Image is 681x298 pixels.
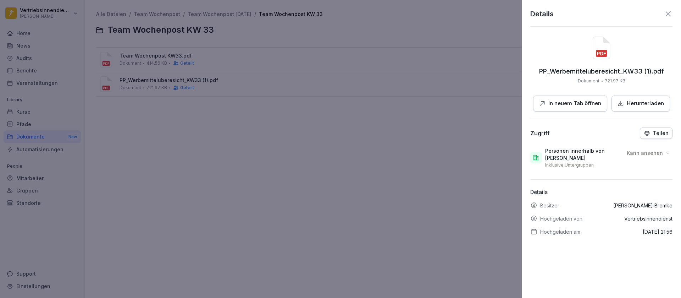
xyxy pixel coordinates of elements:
[545,162,594,168] p: Inklusive Untergruppen
[540,215,582,222] p: Hochgeladen von
[611,96,670,112] button: Herunterladen
[540,202,559,209] p: Besitzer
[640,128,672,139] button: Teilen
[530,9,554,19] p: Details
[627,150,663,157] p: Kann ansehen
[545,147,621,162] p: Personen innerhalb von [PERSON_NAME]
[530,130,550,137] div: Zugriff
[530,188,672,196] p: Details
[548,99,601,108] p: In neuem Tab öffnen
[605,78,625,84] p: 721.97 KB
[643,228,672,235] p: [DATE] 21:56
[653,130,669,136] p: Teilen
[578,78,599,84] p: Dokument
[624,215,672,222] p: Vertriebsinnendienst
[533,96,607,112] button: In neuem Tab öffnen
[627,99,664,108] p: Herunterladen
[539,68,664,75] p: PP_Werbemitteluberesicht_KW33 (1).pdf
[613,202,672,209] p: [PERSON_NAME] Bremke
[540,228,580,235] p: Hochgeladen am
